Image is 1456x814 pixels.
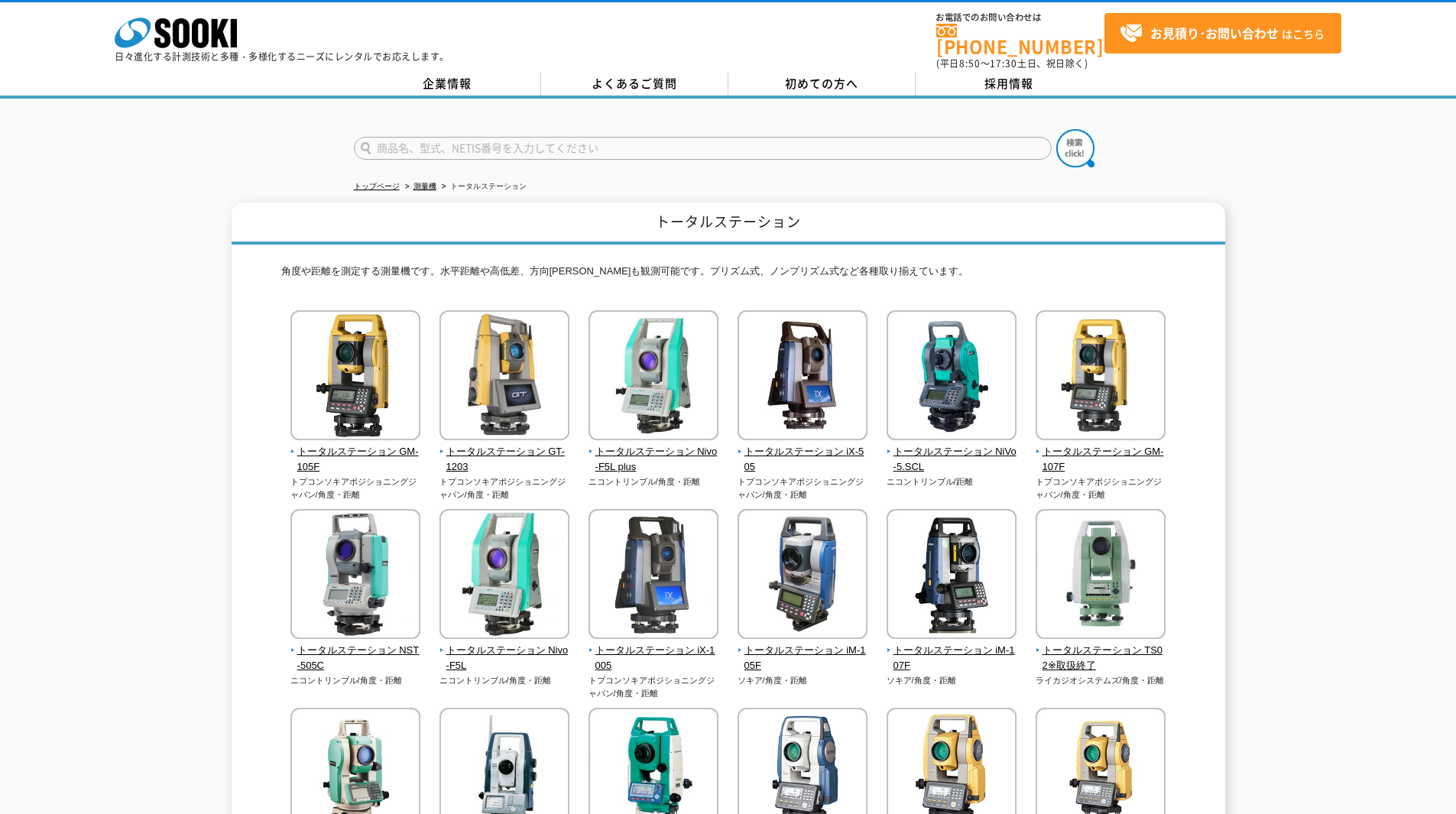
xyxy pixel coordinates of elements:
[959,57,981,70] span: 8:50
[589,430,719,475] a: トータルステーション Nivo-F5L plus
[887,430,1017,475] a: トータルステーション NiVo-5.SCL
[439,430,570,475] a: トータルステーション GT-1203
[290,674,421,687] p: ニコントリンブル/角度・距離
[589,475,719,488] p: ニコントリンブル/角度・距離
[1036,444,1166,476] span: トータルステーション GM-107F
[290,310,420,444] img: トータルステーション GM-105F
[439,179,527,195] li: トータルステーション
[232,203,1225,245] h1: トータルステーション
[290,643,421,675] span: トータルステーション NST-505C
[887,444,1017,476] span: トータルステーション NiVo-5.SCL
[290,509,420,643] img: トータルステーション NST-505C
[589,643,719,675] span: トータルステーション iX-1005
[439,674,570,687] p: ニコントリンブル/角度・距離
[1150,24,1279,42] strong: お見積り･お問い合わせ
[1036,509,1166,643] img: トータルステーション TS02※取扱終了
[936,13,1104,22] span: お電話でのお問い合わせは
[936,57,1088,70] span: (平日 ～ 土日、祝日除く)
[439,310,569,444] img: トータルステーション GT-1203
[290,475,421,501] p: トプコンソキアポジショニングジャパン/角度・距離
[887,509,1017,643] img: トータルステーション iM-107F
[738,444,868,476] span: トータルステーション iX-505
[1036,430,1166,475] a: トータルステーション GM-107F
[738,509,867,643] img: トータルステーション iM-105F
[1056,129,1094,167] img: btn_search.png
[439,628,570,674] a: トータルステーション Nivo-F5L
[1036,628,1166,674] a: トータルステーション TS02※取扱終了
[1120,22,1325,45] span: はこちら
[439,509,569,643] img: トータルステーション Nivo-F5L
[589,674,719,699] p: トプコンソキアポジショニングジャパン/角度・距離
[738,674,868,687] p: ソキア/角度・距離
[589,628,719,674] a: トータルステーション iX-1005
[1104,13,1341,54] a: お見積り･お問い合わせはこちら
[541,73,728,96] a: よくあるご質問
[439,643,570,675] span: トータルステーション Nivo-F5L
[990,57,1017,70] span: 17:30
[738,628,868,674] a: トータルステーション iM-105F
[936,24,1104,55] a: [PHONE_NUMBER]
[354,73,541,96] a: 企業情報
[290,628,421,674] a: トータルステーション NST-505C
[887,674,1017,687] p: ソキア/角度・距離
[413,182,436,190] a: 測量機
[589,444,719,476] span: トータルステーション Nivo-F5L plus
[439,475,570,501] p: トプコンソキアポジショニングジャパン/角度・距離
[589,509,718,643] img: トータルステーション iX-1005
[290,444,421,476] span: トータルステーション GM-105F
[589,310,718,444] img: トータルステーション Nivo-F5L plus
[115,52,449,61] p: 日々進化する計測技術と多種・多様化するニーズにレンタルでお応えします。
[916,73,1103,96] a: 採用情報
[738,310,867,444] img: トータルステーション iX-505
[887,475,1017,488] p: ニコントリンブル/距離
[354,137,1052,160] input: 商品名、型式、NETIS番号を入力してください
[290,430,421,475] a: トータルステーション GM-105F
[728,73,916,96] a: 初めての方へ
[887,628,1017,674] a: トータルステーション iM-107F
[738,430,868,475] a: トータルステーション iX-505
[887,310,1017,444] img: トータルステーション NiVo-5.SCL
[1036,475,1166,501] p: トプコンソキアポジショニングジャパン/角度・距離
[738,475,868,501] p: トプコンソキアポジショニングジャパン/角度・距離
[1036,643,1166,675] span: トータルステーション TS02※取扱終了
[887,643,1017,675] span: トータルステーション iM-107F
[738,643,868,675] span: トータルステーション iM-105F
[1036,310,1166,444] img: トータルステーション GM-107F
[281,264,1176,287] p: 角度や距離を測定する測量機です。水平距離や高低差、方向[PERSON_NAME]も観測可能です。プリズム式、ノンプリズム式など各種取り揃えています。
[1036,674,1166,687] p: ライカジオシステムズ/角度・距離
[354,182,400,190] a: トップページ
[785,75,858,92] span: 初めての方へ
[439,444,570,476] span: トータルステーション GT-1203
